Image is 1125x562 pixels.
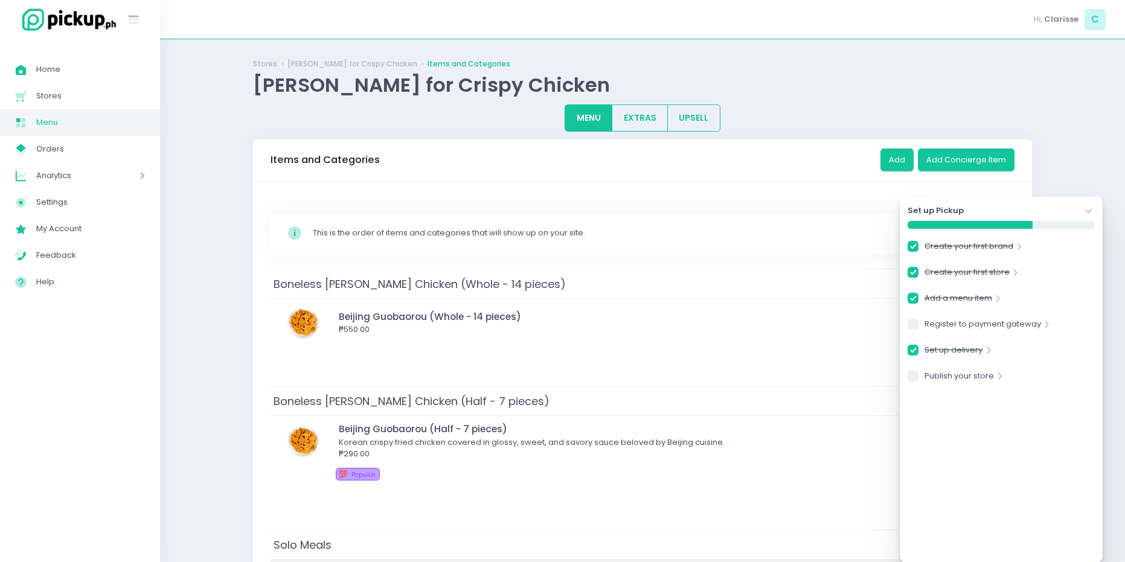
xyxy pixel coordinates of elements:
[338,468,348,480] span: 💯
[271,269,1014,386] div: Boneless [PERSON_NAME] Chicken (Whole - 14 pieces) Beijing Guobaorou (Whole - 14 pieces)Beijing G...
[36,141,145,157] span: Orders
[565,104,720,132] div: Large button group
[667,104,720,132] button: UPSELL
[253,59,277,69] a: Stores
[339,422,970,436] div: Beijing Guobaorou (Half - 7 pieces)
[339,448,970,460] div: ₱290.00
[36,115,145,130] span: Menu
[612,104,668,132] button: EXTRAS
[36,221,145,237] span: My Account
[277,304,331,340] img: Beijing Guobaorou (Whole - 14 pieces)
[271,154,380,166] h3: Items and Categories
[351,470,376,479] span: Popular
[908,205,964,217] strong: Set up Pickup
[277,423,331,459] img: Beijing Guobaorou (Half - 7 pieces)
[36,194,145,210] span: Settings
[918,148,1014,171] button: Add Concierge Item
[271,534,335,555] span: Solo Meals
[287,59,417,69] a: [PERSON_NAME] for Crispy Chicken
[36,168,106,184] span: Analytics
[880,148,914,171] button: Add
[271,391,553,412] span: Boneless [PERSON_NAME] Chicken (Half - 7 pieces)
[339,324,970,336] div: ₱550.00
[15,7,118,33] img: logo
[271,386,1014,529] div: Boneless [PERSON_NAME] Chicken (Half - 7 pieces) Beijing Guobaorou (Half - 7 pieces)Beijing Guoba...
[925,344,982,360] a: Set up delivery
[271,273,569,295] span: Boneless [PERSON_NAME] Chicken (Whole - 14 pieces)
[925,240,1013,257] a: Create your first brand
[1044,13,1079,25] span: Clarisse
[565,104,612,132] button: MENU
[428,59,510,69] a: Items and Categories
[271,416,1014,490] td: Beijing Guobaorou (Half - 7 pieces)Beijing Guobaorou (Half - 7 pieces)Korean crispy fried chicken...
[36,88,145,104] span: Stores
[925,292,992,308] a: Add a menu item
[339,310,970,324] div: Beijing Guobaorou (Whole - 14 pieces)
[925,266,1010,283] a: Create your first store
[1033,13,1042,25] span: Hi,
[925,318,1041,334] a: Register to payment gateway
[271,298,1014,346] td: Beijing Guobaorou (Whole - 14 pieces)Beijing Guobaorou (Whole - 14 pieces)₱550.00
[253,73,1032,97] div: [PERSON_NAME] for Crispy Chicken
[339,436,970,449] div: Korean crispy fried chicken covered in glossy, sweet, and savory sauce beloved by Beijing cuisine.
[36,62,145,77] span: Home
[313,227,998,239] div: This is the order of items and categories that will show up on your site.
[925,370,994,386] a: Publish your store
[36,247,145,263] span: Feedback
[36,274,145,290] span: Help
[1085,9,1106,30] span: C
